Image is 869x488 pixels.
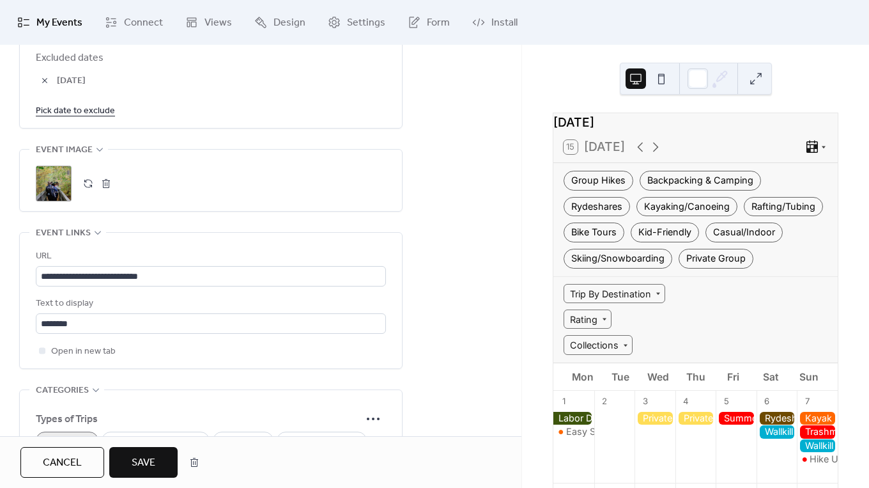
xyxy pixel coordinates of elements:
div: Casual/Indoor [705,223,783,242]
div: 2 [599,395,610,407]
span: Form [427,15,450,31]
div: Hike Under A Full Moon on the Appalachian Trail Boardwalk [797,453,838,466]
div: Wallkill Valley Railtrail E-Bike Tour (Rentals Only) [797,439,838,452]
div: Fri [714,363,752,391]
a: Settings [318,5,395,40]
span: Pick date to exclude [36,104,115,119]
span: Save [132,455,155,471]
div: Wed [639,363,677,391]
span: Design [273,15,305,31]
div: Trashmapping Awosting Falls at Minnewaska State Park Preserve [797,425,838,438]
span: [DATE] [57,74,386,89]
button: Cancel [20,447,104,478]
div: Text to display [36,296,383,311]
div: Tue [601,363,639,391]
div: Private Group [634,412,675,425]
a: Views [176,5,242,40]
div: Group Hikes [564,171,633,191]
div: 7 [802,395,813,407]
div: Rydeshares [564,197,630,217]
span: Connect [124,15,163,31]
div: Easy Sunset Kayaking at [GEOGRAPHIC_DATA] [566,425,772,438]
span: My Events [36,15,82,31]
div: Thu [677,363,714,391]
div: Kayaking/Canoeing [636,197,737,217]
span: Excluded dates [36,51,386,66]
span: Event links [36,226,91,241]
span: Categories [36,383,89,398]
div: Labor Day Weekend Beach Glamping at Wildwood [553,412,594,425]
span: Views [204,15,232,31]
div: Mon [564,363,601,391]
div: Easy Sunset Kayaking at Jamaica Bay [553,425,594,438]
div: 4 [680,395,691,407]
a: Design [245,5,315,40]
div: Skiing/Snowboarding [564,249,672,269]
a: Form [398,5,459,40]
div: Sat [752,363,790,391]
div: [DATE] [553,113,838,132]
div: Backpacking & Camping [640,171,761,191]
div: Summer Friday Group Hikes - Only $20, Including Pickup! [716,412,757,425]
span: Install [491,15,518,31]
span: Event image [36,143,93,158]
div: Rafting/Tubing [744,197,823,217]
div: 1 [558,395,569,407]
a: Install [463,5,527,40]
a: Connect [95,5,173,40]
div: URL [36,249,383,264]
span: Kayaking/Canoeing [284,434,360,449]
span: Backpacking & Camping [109,434,203,449]
div: ; [36,166,72,201]
a: My Events [8,5,92,40]
div: Kid-Friendly [631,223,699,242]
div: Kayak Rentals at Housatonic River [797,412,838,425]
span: Rydeshares [220,434,266,449]
span: Cancel [43,455,82,471]
div: Bike Tours [564,223,624,242]
div: Sun [790,363,827,391]
span: Open in new tab [51,344,116,359]
div: Private Group [679,249,753,269]
div: Private Group [675,412,716,425]
div: 3 [639,395,650,407]
div: Wallkill Valley Railtrail E-Bike Tour [757,425,797,438]
span: Group Hikes [43,434,91,449]
div: Rydeshare to New Paltz, NY for Hiking, Kayaking, Biking, Sightseeing & Shopping [757,412,797,425]
div: 5 [720,395,732,407]
div: 6 [761,395,773,407]
button: Save [109,447,178,478]
span: Types of Trips [36,412,360,427]
span: Settings [347,15,385,31]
